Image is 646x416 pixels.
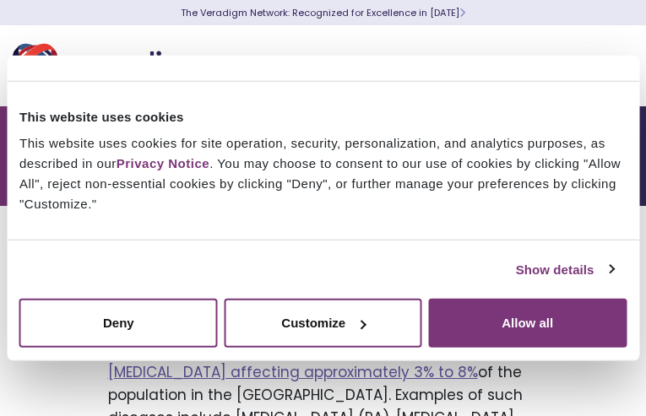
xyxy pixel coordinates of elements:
div: This website uses cookies for site operation, security, personalization, and analytics purposes, ... [19,133,627,214]
button: Deny [19,299,218,348]
button: Toggle Navigation Menu [595,44,621,88]
a: 70-80 different [MEDICAL_DATA] affecting approximately 3% to 8% [108,339,486,382]
a: Privacy Notice [117,156,209,170]
img: Veradigm logo [13,38,215,94]
a: The Veradigm Network: Recognized for Excellence in [DATE]Learn More [181,6,465,19]
a: Show details [516,259,614,279]
span: Learn More [459,6,465,19]
button: Customize [224,299,422,348]
div: This website uses cookies [19,106,627,127]
button: Allow all [428,299,627,348]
